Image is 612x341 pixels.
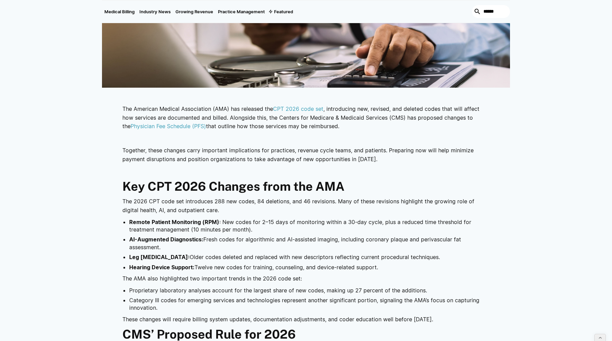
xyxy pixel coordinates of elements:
[122,179,344,193] strong: Key CPT 2026 Changes from the AMA
[273,105,323,112] a: CPT 2026 code set
[129,219,219,225] strong: Remote Patient Monitoring (RPM)
[102,0,137,23] a: Medical Billing
[122,146,490,164] p: Together, these changes carry important implications for practices, revenue cycle teams, and pati...
[129,296,490,312] li: Category III codes for emerging services and technologies represent another significant portion, ...
[122,315,490,324] p: These changes will require billing system updates, documentation adjustments, and coder education...
[137,0,173,23] a: Industry News
[131,123,206,130] a: Physician Fee Schedule (PFS)
[122,167,490,176] p: ‍
[129,287,490,294] li: Proprietary laboratory analyses account for the largest share of new codes, making up 27 percent ...
[274,9,293,14] div: Featured
[129,253,490,261] li: Older codes deleted and replaced with new descriptors reflecting current procedural techniques.
[129,264,194,271] strong: Hearing Device Support:
[129,218,490,234] li: : New codes for 2–15 days of monitoring within a 30-day cycle, plus a reduced time threshold for ...
[122,105,490,131] p: The American Medical Association (AMA) has released the , introducing new, revised, and deleted c...
[267,0,295,23] div: Featured
[122,134,490,143] p: ‍
[129,236,203,243] strong: AI-Augmented Diagnostics:
[129,254,190,260] strong: Leg [MEDICAL_DATA]:
[216,0,267,23] a: Practice Management
[129,263,490,271] li: Twelve new codes for training, counseling, and device-related support.
[122,197,490,215] p: The 2026 CPT code set introduces 288 new codes, 84 deletions, and 46 revisions. Many of these rev...
[129,236,490,251] li: Fresh codes for algorithmic and AI-assisted imaging, including coronary plaque and perivascular f...
[173,0,216,23] a: Growing Revenue
[122,274,490,283] p: The AMA also highlighted two important trends in the 2026 code set:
